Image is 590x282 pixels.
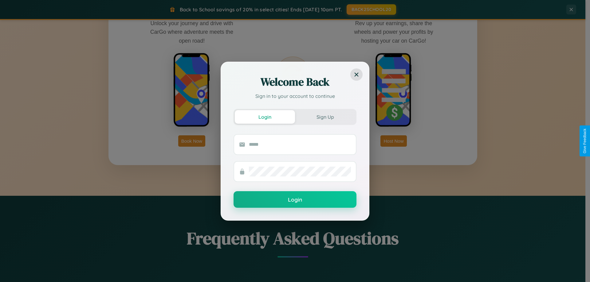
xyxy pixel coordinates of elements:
div: Give Feedback [583,129,587,153]
h2: Welcome Back [234,75,356,89]
p: Sign in to your account to continue [234,92,356,100]
button: Sign Up [295,110,355,124]
button: Login [235,110,295,124]
button: Login [234,191,356,208]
